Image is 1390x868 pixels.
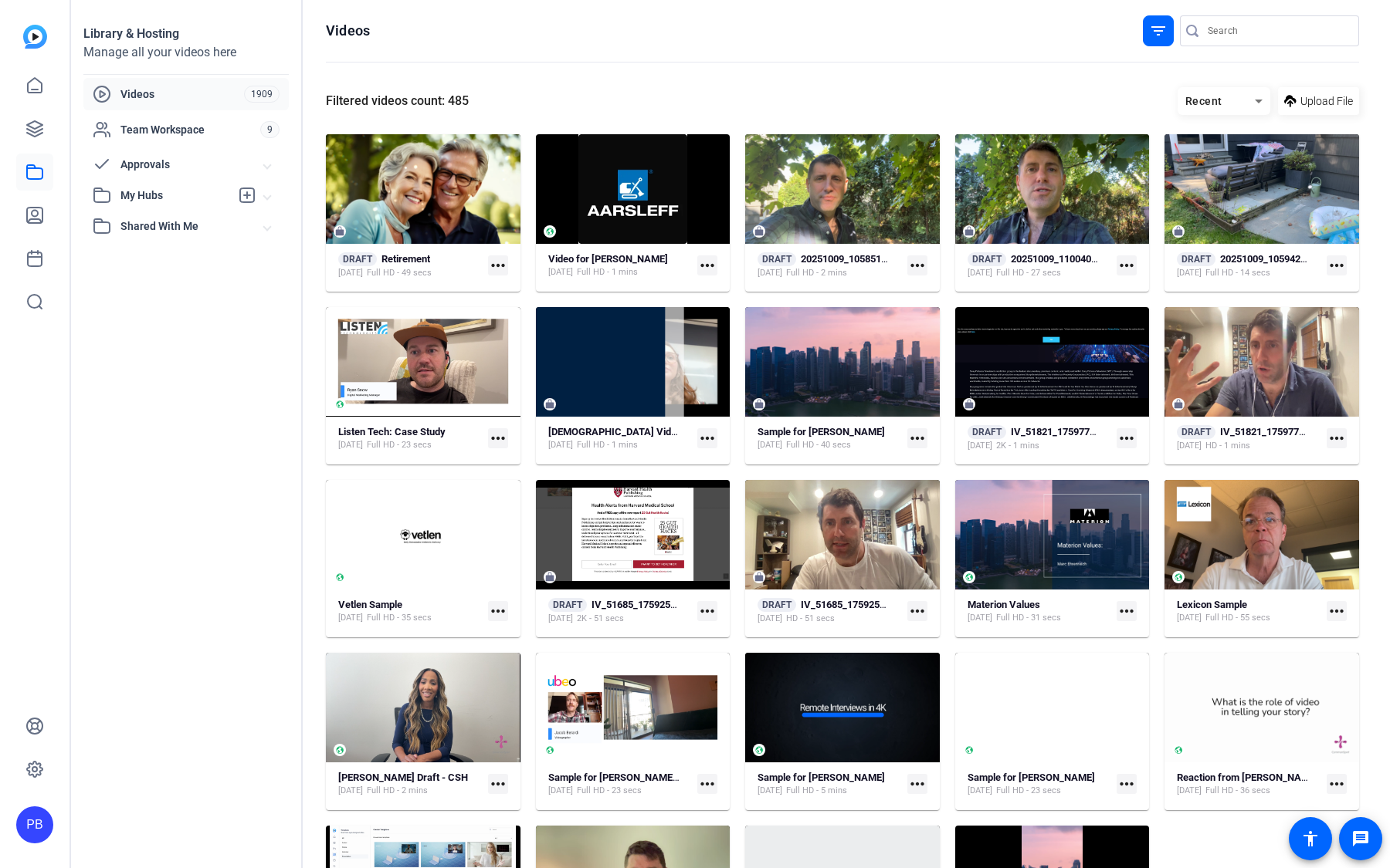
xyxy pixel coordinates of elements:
[338,252,482,279] a: DRAFTRetirement[DATE]Full HD - 49 secs
[996,267,1061,279] span: Full HD - 27 secs
[1117,428,1137,448] mat-icon: more_horiz
[1205,440,1250,452] span: HD - 1 mins
[1177,785,1202,797] span: [DATE]
[968,252,1006,266] span: DRAFT
[83,25,289,43] div: Library & Hosting
[1327,601,1347,621] mat-icon: more_horiz
[1177,612,1202,624] span: [DATE]
[996,612,1061,624] span: Full HD - 31 secs
[968,612,992,624] span: [DATE]
[1301,829,1320,848] mat-icon: accessibility
[786,785,847,797] span: Full HD - 5 mins
[1278,87,1359,115] button: Upload File
[697,428,717,448] mat-icon: more_horiz
[338,252,377,266] span: DRAFT
[1208,22,1347,40] input: Search
[83,149,289,180] mat-expansion-panel-header: Approvals
[1011,426,1163,437] strong: IV_51821_1759777897471_screen
[786,267,847,279] span: Full HD - 2 mins
[16,806,53,843] div: PB
[367,439,432,451] span: Full HD - 23 secs
[548,598,692,625] a: DRAFTIV_51685_1759254523212_screen[DATE]2K - 51 secs
[968,772,1095,783] strong: Sample for [PERSON_NAME]
[577,266,638,279] span: Full HD - 1 mins
[968,252,1111,279] a: DRAFT20251009_110040.MOV[DATE]Full HD - 27 secs
[1185,95,1222,107] span: Recent
[367,612,432,624] span: Full HD - 35 secs
[968,425,1006,439] span: DRAFT
[1177,267,1202,279] span: [DATE]
[548,253,668,265] strong: Video for [PERSON_NAME]
[1177,599,1247,610] strong: Lexicon Sample
[1327,774,1347,794] mat-icon: more_horiz
[1220,253,1326,265] strong: 20251009_105942.MOV
[367,267,432,279] span: Full HD - 49 secs
[758,267,782,279] span: [DATE]
[1205,612,1270,624] span: Full HD - 55 secs
[548,772,692,797] a: Sample for [PERSON_NAME] with B Roll[DATE]Full HD - 23 secs
[697,255,717,275] mat-icon: more_horiz
[548,266,573,279] span: [DATE]
[1177,252,1215,266] span: DRAFT
[786,439,851,451] span: Full HD - 40 secs
[83,43,289,62] div: Manage all your videos here
[548,598,587,612] span: DRAFT
[338,439,363,451] span: [DATE]
[1117,255,1137,275] mat-icon: more_horiz
[1177,425,1215,439] span: DRAFT
[758,785,782,797] span: [DATE]
[1117,601,1137,621] mat-icon: more_horiz
[758,598,796,612] span: DRAFT
[338,426,446,437] strong: Listen Tech: Case Study
[23,25,47,49] img: blue-gradient.svg
[488,774,508,794] mat-icon: more_horiz
[1177,772,1320,797] a: Reaction from [PERSON_NAME] - CSH[DATE]Full HD - 36 secs
[758,772,901,797] a: Sample for [PERSON_NAME][DATE]Full HD - 5 mins
[786,613,835,625] span: HD - 51 secs
[1177,440,1202,452] span: [DATE]
[1149,22,1168,40] mat-icon: filter_list
[488,601,508,621] mat-icon: more_horiz
[548,439,573,451] span: [DATE]
[801,253,907,265] strong: 20251009_105851.MOV
[120,86,244,102] span: Videos
[338,426,482,451] a: Listen Tech: Case Study[DATE]Full HD - 23 secs
[968,772,1111,797] a: Sample for [PERSON_NAME][DATE]Full HD - 23 secs
[758,598,901,625] a: DRAFTIV_51685_1759254523212_webcam[DATE]HD - 51 secs
[548,253,692,279] a: Video for [PERSON_NAME][DATE]Full HD - 1 mins
[1011,253,1117,265] strong: 20251009_110040.MOV
[338,599,402,610] strong: Vetlen Sample
[83,180,289,211] mat-expansion-panel-header: My Hubs
[1327,428,1347,448] mat-icon: more_horiz
[697,601,717,621] mat-icon: more_horiz
[996,440,1039,452] span: 2K - 1 mins
[577,439,638,451] span: Full HD - 1 mins
[968,785,992,797] span: [DATE]
[260,121,280,138] span: 9
[968,599,1111,624] a: Materion Values[DATE]Full HD - 31 secs
[758,613,782,625] span: [DATE]
[758,426,901,451] a: Sample for [PERSON_NAME][DATE]Full HD - 40 secs
[120,218,264,235] span: Shared With Me
[120,187,230,204] span: My Hubs
[968,267,992,279] span: [DATE]
[1205,785,1270,797] span: Full HD - 36 secs
[968,425,1111,452] a: DRAFTIV_51821_1759777897471_screen[DATE]2K - 1 mins
[548,772,724,783] strong: Sample for [PERSON_NAME] with B Roll
[244,86,280,103] span: 1909
[968,599,1040,610] strong: Materion Values
[758,439,782,451] span: [DATE]
[577,785,642,797] span: Full HD - 23 secs
[381,253,430,265] strong: Retirement
[326,92,469,110] div: Filtered videos count: 485
[907,774,927,794] mat-icon: more_horiz
[1117,774,1137,794] mat-icon: more_horiz
[758,772,885,783] strong: Sample for [PERSON_NAME]
[801,599,960,610] strong: IV_51685_1759254523212_webcam
[697,774,717,794] mat-icon: more_horiz
[338,772,482,797] a: [PERSON_NAME] Draft - CSH[DATE]Full HD - 2 mins
[338,785,363,797] span: [DATE]
[488,255,508,275] mat-icon: more_horiz
[592,599,744,610] strong: IV_51685_1759254523212_screen
[758,252,796,266] span: DRAFT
